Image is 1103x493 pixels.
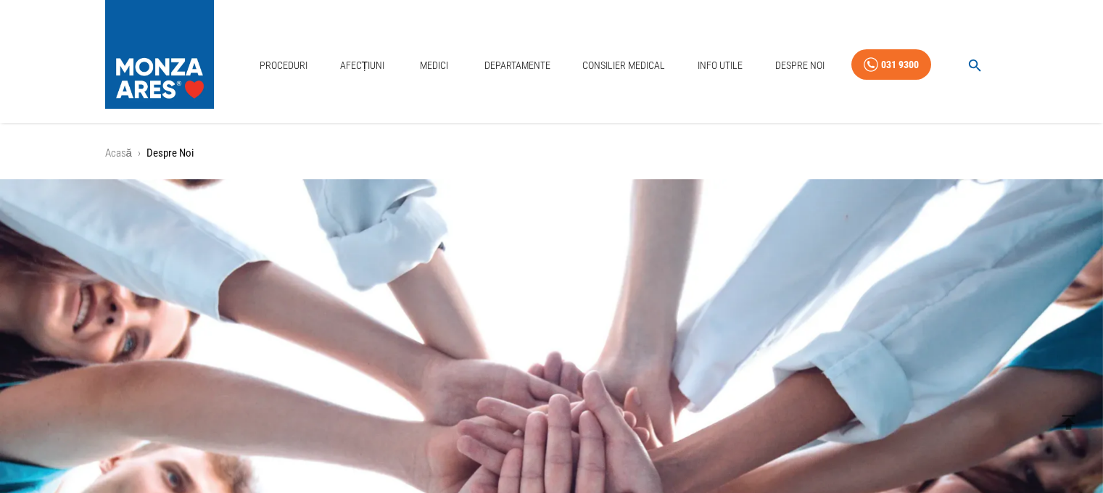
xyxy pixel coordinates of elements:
[577,51,671,80] a: Consilier Medical
[105,146,132,159] a: Acasă
[105,145,999,162] nav: breadcrumb
[1049,402,1088,442] button: delete
[851,49,931,80] a: 031 9300
[334,51,391,80] a: Afecțiuni
[479,51,556,80] a: Departamente
[138,145,141,162] li: ›
[692,51,748,80] a: Info Utile
[411,51,458,80] a: Medici
[146,145,194,162] p: Despre Noi
[254,51,313,80] a: Proceduri
[881,56,919,74] div: 031 9300
[769,51,830,80] a: Despre Noi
